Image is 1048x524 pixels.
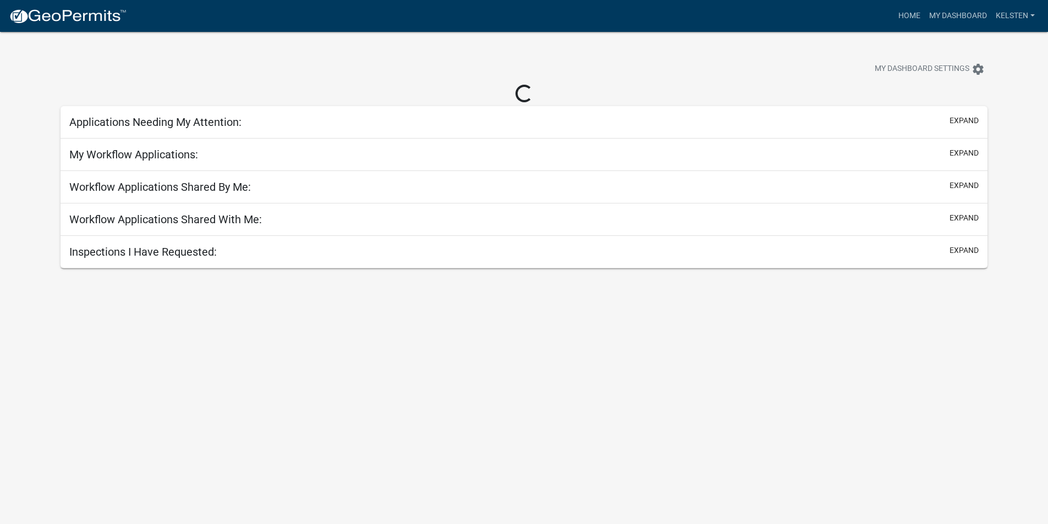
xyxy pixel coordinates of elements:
h5: Applications Needing My Attention: [69,115,242,129]
button: expand [950,212,979,224]
button: expand [950,115,979,126]
h5: Inspections I Have Requested: [69,245,217,258]
button: expand [950,180,979,191]
button: expand [950,147,979,159]
i: settings [972,63,985,76]
button: expand [950,245,979,256]
h5: Workflow Applications Shared With Me: [69,213,262,226]
h5: Workflow Applications Shared By Me: [69,180,251,194]
button: My Dashboard Settingssettings [866,58,994,80]
span: My Dashboard Settings [875,63,969,76]
a: My Dashboard [925,5,991,26]
a: Home [894,5,925,26]
h5: My Workflow Applications: [69,148,198,161]
a: Kelsten [991,5,1039,26]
